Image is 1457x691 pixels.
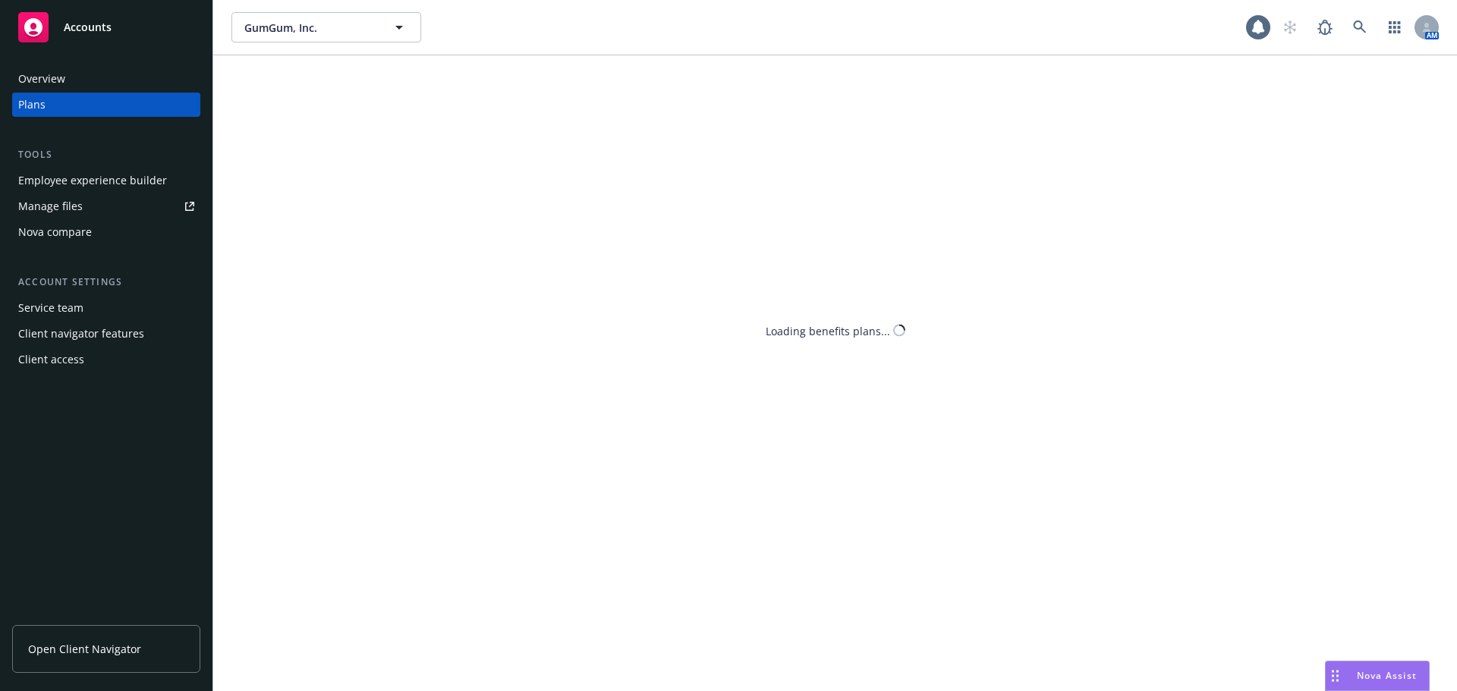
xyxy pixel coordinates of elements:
[766,322,890,338] div: Loading benefits plans...
[12,6,200,49] a: Accounts
[12,322,200,346] a: Client navigator features
[12,93,200,117] a: Plans
[1310,12,1340,42] a: Report a Bug
[12,168,200,193] a: Employee experience builder
[12,147,200,162] div: Tools
[1357,669,1417,682] span: Nova Assist
[18,67,65,91] div: Overview
[18,220,92,244] div: Nova compare
[18,93,46,117] div: Plans
[18,168,167,193] div: Employee experience builder
[12,194,200,218] a: Manage files
[244,20,376,36] span: GumGum, Inc.
[1345,12,1375,42] a: Search
[12,347,200,372] a: Client access
[1275,12,1305,42] a: Start snowing
[18,322,144,346] div: Client navigator features
[12,67,200,91] a: Overview
[64,21,112,33] span: Accounts
[18,296,83,320] div: Service team
[12,220,200,244] a: Nova compare
[28,641,141,657] span: Open Client Navigator
[1326,661,1345,690] div: Drag to move
[12,296,200,320] a: Service team
[18,194,83,218] div: Manage files
[12,275,200,290] div: Account settings
[231,12,421,42] button: GumGum, Inc.
[1380,12,1410,42] a: Switch app
[18,347,84,372] div: Client access
[1325,661,1430,691] button: Nova Assist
